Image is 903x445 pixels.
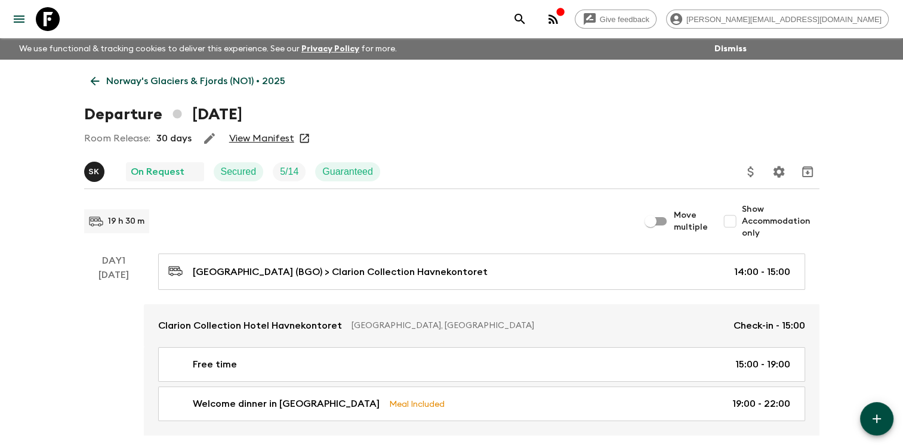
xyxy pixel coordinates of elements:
[593,15,656,24] span: Give feedback
[7,7,31,31] button: menu
[508,7,532,31] button: search adventures
[734,319,805,333] p: Check-in - 15:00
[229,132,294,144] a: View Manifest
[89,167,100,177] p: S K
[796,160,819,184] button: Archive (Completed, Cancelled or Unsynced Departures only)
[98,268,129,435] div: [DATE]
[739,160,763,184] button: Update Price, Early Bird Discount and Costs
[221,165,257,179] p: Secured
[214,162,264,181] div: Secured
[156,131,192,146] p: 30 days
[666,10,889,29] div: [PERSON_NAME][EMAIL_ADDRESS][DOMAIN_NAME]
[732,397,790,411] p: 19:00 - 22:00
[680,15,888,24] span: [PERSON_NAME][EMAIL_ADDRESS][DOMAIN_NAME]
[84,165,107,175] span: Sergei Kolesnik
[674,209,708,233] span: Move multiple
[280,165,298,179] p: 5 / 14
[742,203,819,239] span: Show Accommodation only
[108,215,144,227] p: 19 h 30 m
[84,162,107,182] button: SK
[734,265,790,279] p: 14:00 - 15:00
[322,165,373,179] p: Guaranteed
[301,45,359,53] a: Privacy Policy
[158,387,805,421] a: Welcome dinner in [GEOGRAPHIC_DATA]Meal Included19:00 - 22:00
[711,41,750,57] button: Dismiss
[144,304,819,347] a: Clarion Collection Hotel Havnekontoret[GEOGRAPHIC_DATA], [GEOGRAPHIC_DATA]Check-in - 15:00
[158,347,805,382] a: Free time15:00 - 19:00
[84,254,144,268] p: Day 1
[575,10,657,29] a: Give feedback
[106,74,285,88] p: Norway's Glaciers & Fjords (NO1) • 2025
[84,69,292,93] a: Norway's Glaciers & Fjords (NO1) • 2025
[273,162,306,181] div: Trip Fill
[84,131,150,146] p: Room Release:
[389,397,445,410] p: Meal Included
[735,357,790,372] p: 15:00 - 19:00
[352,320,724,332] p: [GEOGRAPHIC_DATA], [GEOGRAPHIC_DATA]
[131,165,184,179] p: On Request
[158,254,805,290] a: [GEOGRAPHIC_DATA] (BGO) > Clarion Collection Havnekontoret14:00 - 15:00
[193,265,488,279] p: [GEOGRAPHIC_DATA] (BGO) > Clarion Collection Havnekontoret
[158,319,342,333] p: Clarion Collection Hotel Havnekontoret
[193,397,380,411] p: Welcome dinner in [GEOGRAPHIC_DATA]
[193,357,237,372] p: Free time
[14,38,402,60] p: We use functional & tracking cookies to deliver this experience. See our for more.
[84,103,242,126] h1: Departure [DATE]
[767,160,791,184] button: Settings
